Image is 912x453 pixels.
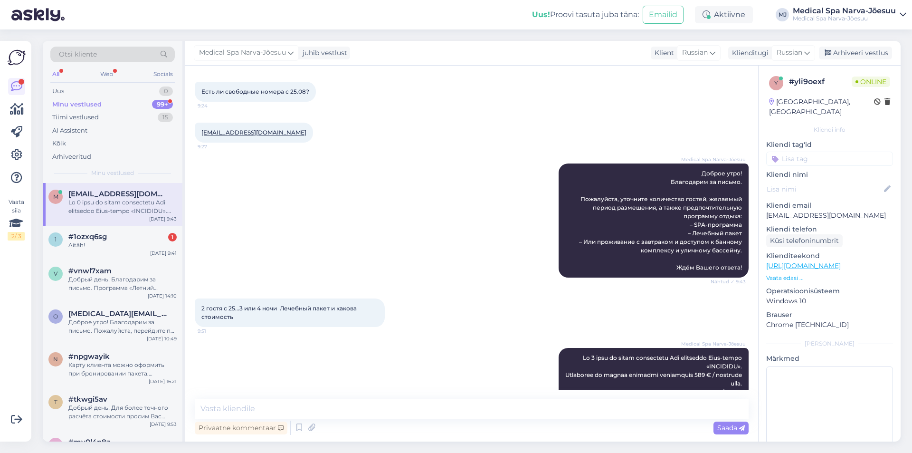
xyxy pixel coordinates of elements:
[766,140,893,150] p: Kliendi tag'id
[728,48,769,58] div: Klienditugi
[766,261,841,270] a: [URL][DOMAIN_NAME]
[68,361,177,378] div: Карту клиента можно оформить при бронировании пакета. [PERSON_NAME] является физической, не привя...
[766,224,893,234] p: Kliendi telefon
[643,6,684,24] button: Emailid
[766,286,893,296] p: Operatsioonisüsteem
[53,313,58,320] span: o
[50,68,61,80] div: All
[766,201,893,211] p: Kliendi email
[68,395,107,404] span: #tkwgi5av
[766,152,893,166] input: Lisa tag
[710,278,746,285] span: Nähtud ✓ 9:43
[766,339,893,348] div: [PERSON_NAME]
[68,267,112,275] span: #vnwl7xam
[147,335,177,342] div: [DATE] 10:49
[52,152,91,162] div: Arhiveeritud
[766,274,893,282] p: Vaata edasi ...
[53,356,58,363] span: n
[150,421,177,428] div: [DATE] 9:53
[68,232,107,241] span: #1ozxq6sg
[55,236,57,243] span: 1
[766,251,893,261] p: Klienditeekond
[68,198,177,215] div: Lo 0 ipsu do sitam consectetu Adi elitseddo Eius-tempo «INCIDIDU». Utlaboree do magnaa enimadmi v...
[766,211,893,221] p: [EMAIL_ADDRESS][DOMAIN_NAME]
[199,48,286,58] span: Medical Spa Narva-Jõesuu
[198,102,233,109] span: 9:24
[68,318,177,335] div: Доброе утро! Благодарим за письмо. Пожалуйста, перейдите по ссылке: [URL][DOMAIN_NAME] Хорошего дня!
[52,87,64,96] div: Uus
[774,79,778,87] span: y
[681,156,746,163] span: Medical Spa Narva-Jõesuu
[52,139,66,148] div: Kõik
[149,378,177,385] div: [DATE] 16:21
[53,193,58,200] span: m
[651,48,674,58] div: Klient
[767,184,882,194] input: Lisa nimi
[53,441,58,448] span: m
[68,404,177,421] div: Добрый день! Для более точного расчёта стоимости просим Вас указать желаемые даты размещения, так...
[68,190,167,198] span: marika.65@mail.ru
[52,100,102,109] div: Minu vestlused
[201,129,306,136] a: [EMAIL_ADDRESS][DOMAIN_NAME]
[695,6,753,23] div: Aktiivne
[789,76,852,87] div: # yli9oexf
[150,250,177,257] div: [DATE] 9:41
[68,275,177,292] div: Добрый день! Благодарим за письмо. Программа «Летний подарок» действует до [DATE]. На период с [D...
[766,234,843,247] div: Küsi telefoninumbrit
[766,310,893,320] p: Brauser
[819,47,892,59] div: Arhiveeri vestlus
[793,15,896,22] div: Medical Spa Narva-Jõesuu
[201,305,358,320] span: 2 гостя с 25...3 или 4 ночи Лечебный пакет и какова стоимость
[158,113,173,122] div: 15
[152,68,175,80] div: Socials
[152,100,173,109] div: 99+
[766,170,893,180] p: Kliendi nimi
[777,48,802,58] span: Russian
[776,8,789,21] div: MJ
[201,88,309,95] span: Есть ли свободные номера с 25.08?
[717,424,745,432] span: Saada
[198,328,233,335] span: 9:51
[682,48,708,58] span: Russian
[54,270,57,277] span: v
[98,68,115,80] div: Web
[766,320,893,330] p: Chrome [TECHNICAL_ID]
[532,10,550,19] b: Uus!
[8,48,26,67] img: Askly Logo
[852,77,890,87] span: Online
[59,49,97,59] span: Otsi kliente
[532,9,639,20] div: Proovi tasuta juba täna:
[681,340,746,347] span: Medical Spa Narva-Jõesuu
[793,7,906,22] a: Medical Spa Narva-JõesuuMedical Spa Narva-Jõesuu
[68,352,110,361] span: #npgwayik
[148,292,177,299] div: [DATE] 14:10
[766,125,893,134] div: Kliendi info
[299,48,347,58] div: juhib vestlust
[195,422,287,434] div: Privaatne kommentaar
[68,438,110,446] span: #mv0l4n8z
[52,126,87,135] div: AI Assistent
[54,398,57,405] span: t
[149,215,177,222] div: [DATE] 9:43
[766,354,893,364] p: Märkmed
[91,169,134,177] span: Minu vestlused
[8,232,25,241] div: 2 / 3
[793,7,896,15] div: Medical Spa Narva-Jõesuu
[168,233,177,241] div: 1
[159,87,173,96] div: 0
[68,241,177,250] div: Aitäh!
[769,97,874,117] div: [GEOGRAPHIC_DATA], [GEOGRAPHIC_DATA]
[68,309,167,318] span: oseni@list.ru
[52,113,99,122] div: Tiimi vestlused
[8,198,25,241] div: Vaata siia
[198,143,233,150] span: 9:27
[766,296,893,306] p: Windows 10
